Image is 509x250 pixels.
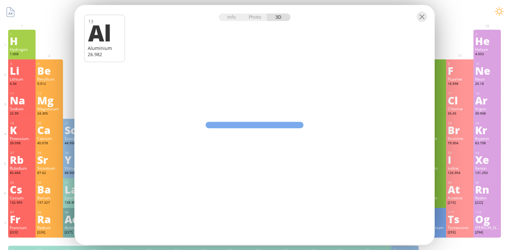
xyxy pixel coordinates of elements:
div: Ts [448,214,472,224]
div: Ne [475,65,499,76]
div: Scandium [65,136,89,141]
div: 53 [448,151,472,155]
div: Aluminium [88,45,121,51]
div: Argon [475,106,499,111]
div: Sr [37,154,61,165]
div: Be [37,65,61,76]
div: 137.327 [37,200,61,206]
div: 132.905 [10,200,34,206]
div: Cl [448,95,472,105]
div: Tennessine [448,225,472,230]
div: 126.904 [448,171,472,176]
div: 39 [65,151,89,155]
div: 86 [475,180,499,185]
div: Li [10,65,34,76]
div: Magnesium [37,106,61,111]
div: Xenon [475,165,499,171]
div: Hydrogen [10,47,34,52]
div: Mg [37,95,61,105]
div: 11 [10,91,34,96]
div: Actinium [65,225,89,230]
div: [293] [448,230,472,235]
div: 85.468 [10,171,34,176]
div: Sodium [10,106,34,111]
div: Potassium [10,136,34,141]
div: 38 [38,151,61,155]
div: [PERSON_NAME] [475,225,499,230]
div: He [475,36,499,46]
div: 1 [10,32,34,36]
div: Strontium [37,165,61,171]
div: Barium [37,195,61,200]
div: Xe [475,154,499,165]
div: 21 [65,121,89,125]
div: 19 [10,121,34,125]
div: Yttrium [65,165,89,171]
div: [210] [448,200,472,206]
div: 22.99 [10,111,34,117]
div: 35.45 [448,111,472,117]
div: 24.305 [37,111,61,117]
div: Fluorine [448,76,472,82]
div: 35 [448,121,472,125]
div: 131.293 [475,171,499,176]
div: Y [65,154,89,165]
div: Cesium [10,195,34,200]
div: 36 [475,121,499,125]
div: Helium [475,47,499,52]
div: Kr [475,125,499,135]
div: [226] [37,230,61,235]
div: Sc [65,125,89,135]
div: 6.94 [10,82,34,87]
div: 4 [38,62,61,66]
div: 18.998 [448,82,472,87]
div: 85 [448,180,472,185]
div: Neon [475,76,499,82]
div: Rb [10,154,34,165]
div: 56 [38,180,61,185]
div: 88.906 [65,171,89,176]
div: Iodine [448,165,472,171]
div: Lithium [10,76,34,82]
div: Cs [10,184,34,195]
div: 1.008 [10,52,34,57]
div: Chlorine [448,106,472,111]
div: 26.982 [88,51,121,57]
div: 39.948 [475,111,499,117]
div: 2 [475,32,499,36]
div: 18 [475,91,499,96]
div: Ra [37,214,61,224]
div: 20 [38,121,61,125]
div: 3 [10,62,34,66]
div: [223] [10,230,34,235]
div: 87 [10,210,34,214]
div: 12 [38,91,61,96]
div: 37 [10,151,34,155]
div: Rn [475,184,499,195]
div: Info [219,13,244,21]
div: I [448,154,472,165]
div: 55 [10,180,34,185]
div: 117 [448,210,472,214]
div: 10 [475,62,499,66]
div: Photo [244,13,267,21]
div: At [448,184,472,195]
div: F [448,65,472,76]
div: Astatine [448,195,472,200]
div: H [10,36,34,46]
div: 83.798 [475,141,499,146]
div: 87.62 [37,171,61,176]
div: Krypton [475,136,499,141]
div: 79.904 [448,141,472,146]
div: Fr [10,214,34,224]
div: Ac [65,214,89,224]
div: Radium [37,225,61,230]
div: Na [10,95,34,105]
div: 39.098 [10,141,34,146]
div: 9.012 [37,82,61,87]
div: K [10,125,34,135]
div: Ca [37,125,61,135]
div: Calcium [37,136,61,141]
div: [222] [475,200,499,206]
div: Lanthanum [65,195,89,200]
